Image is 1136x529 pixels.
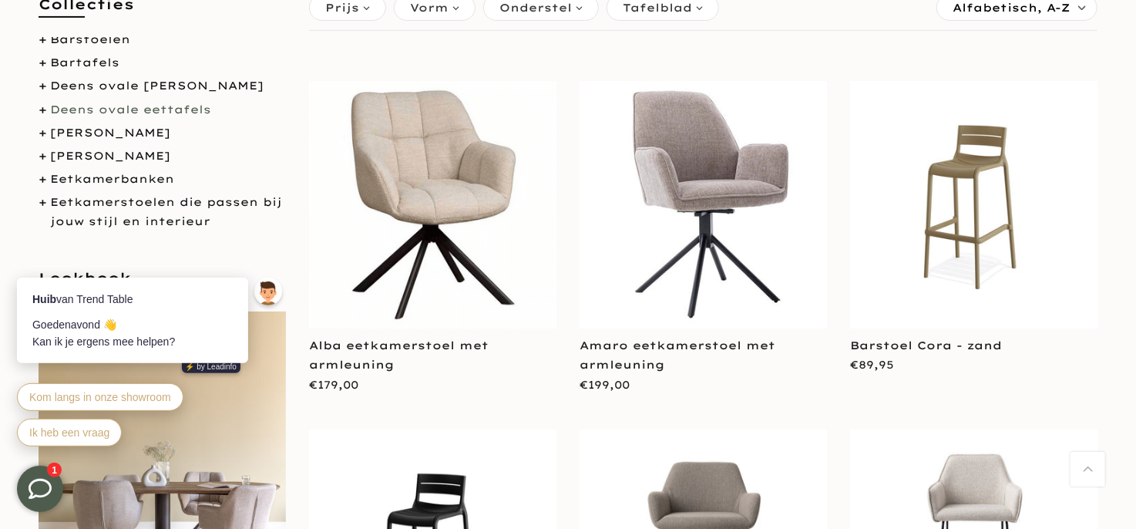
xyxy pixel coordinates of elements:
[850,358,894,372] span: €89,95
[50,56,119,69] a: Bartafels
[50,195,282,228] a: Eetkamerstoelen die passen bij jouw stijl en interieur
[580,378,630,392] span: €199,00
[2,450,79,527] iframe: toggle-frame
[50,32,130,46] a: Barstoelen
[580,339,775,372] a: Amaro eetkamerstoel met armleuning
[1070,452,1105,487] a: Terug naar boven
[50,172,174,186] a: Eetkamerbanken
[2,204,302,466] iframe: bot-iframe
[50,149,170,163] a: [PERSON_NAME]
[50,79,264,93] a: Deens ovale [PERSON_NAME]
[309,339,489,372] a: Alba eetkamerstoel met armleuning
[50,103,211,116] a: Deens ovale eettafels
[50,126,170,140] a: [PERSON_NAME]
[15,215,120,243] button: Ik heb een vraag
[850,339,1002,352] a: Barstoel Cora - zand
[309,378,358,392] span: €179,00
[28,223,108,235] span: Ik heb een vraag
